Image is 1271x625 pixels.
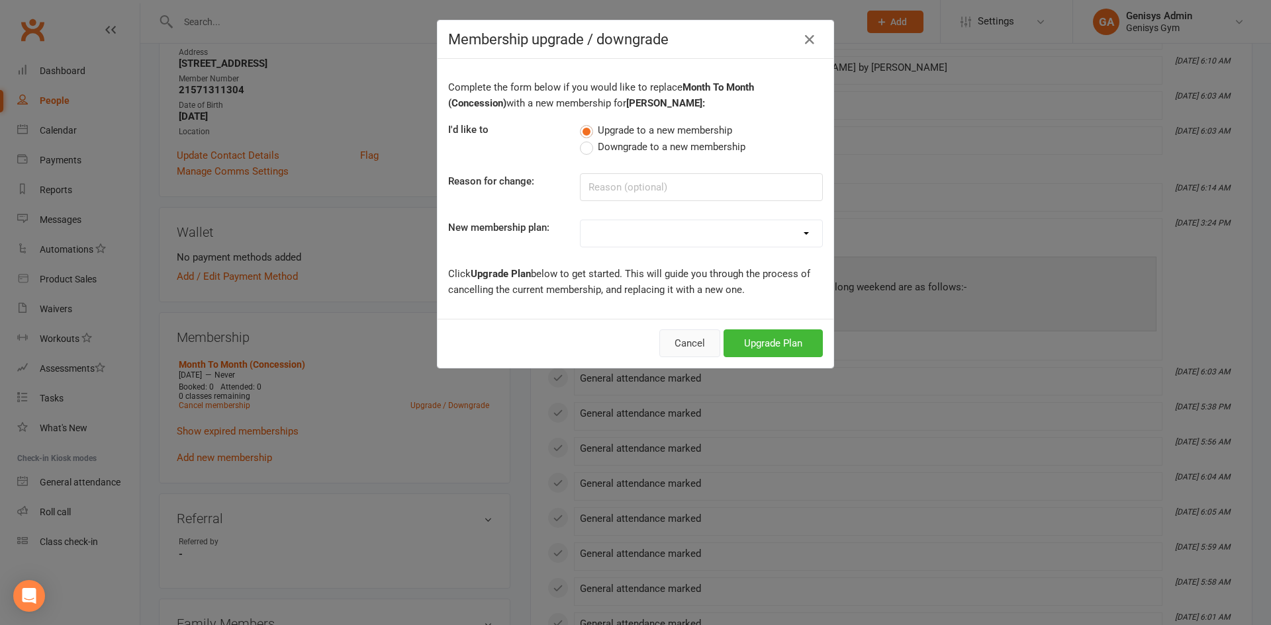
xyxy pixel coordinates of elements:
p: Complete the form below if you would like to replace with a new membership for [448,79,823,111]
span: Downgrade to a new membership [598,139,745,153]
button: Close [799,29,820,50]
label: Reason for change: [448,173,534,189]
label: I'd like to [448,122,489,138]
span: Upgrade to a new membership [598,122,732,136]
input: Reason (optional) [580,173,823,201]
h4: Membership upgrade / downgrade [448,31,823,48]
b: Upgrade Plan [471,268,531,280]
b: [PERSON_NAME]: [626,97,705,109]
div: Open Intercom Messenger [13,580,45,612]
button: Upgrade Plan [724,329,823,357]
button: Cancel [659,329,720,357]
label: New membership plan: [448,220,549,235]
p: Click below to get started. This will guide you through the process of cancelling the current mem... [448,266,823,298]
